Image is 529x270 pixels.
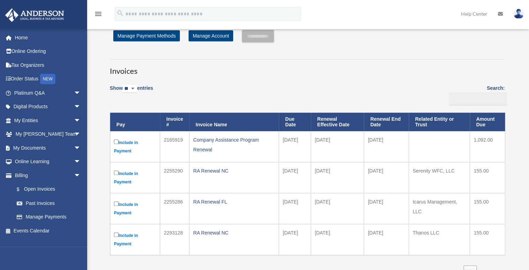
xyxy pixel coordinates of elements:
[470,224,505,255] td: 155.00
[113,30,180,41] a: Manage Payment Methods
[193,166,275,176] div: RA Renewal NC
[189,30,233,41] a: Manage Account
[123,85,137,93] select: Showentries
[114,232,118,237] input: Include in Payment
[5,155,91,169] a: Online Learningarrow_drop_down
[5,224,91,238] a: Events Calendar
[470,131,505,162] td: 1,092.00
[470,113,505,132] th: Amount Due: activate to sort column ascending
[470,193,505,224] td: 155.00
[5,168,88,182] a: Billingarrow_drop_down
[364,224,409,255] td: [DATE]
[189,113,279,132] th: Invoice Name: activate to sort column ascending
[74,86,88,100] span: arrow_drop_down
[5,31,91,45] a: Home
[311,224,364,255] td: [DATE]
[160,131,189,162] td: 2165919
[160,162,189,193] td: 2255290
[409,224,470,255] td: Thanos LLC
[10,196,88,210] a: Past Invoices
[5,72,91,86] a: Order StatusNEW
[94,10,102,18] i: menu
[10,210,88,224] a: Manage Payments
[470,162,505,193] td: 155.00
[114,200,156,217] label: Include in Payment
[5,86,91,100] a: Platinum Q&Aarrow_drop_down
[110,84,153,100] label: Show entries
[116,9,124,17] i: search
[409,193,470,224] td: Icarus Management, LLC
[279,131,311,162] td: [DATE]
[5,127,91,141] a: My [PERSON_NAME] Teamarrow_drop_down
[364,131,409,162] td: [DATE]
[5,100,91,114] a: Digital Productsarrow_drop_down
[114,169,156,186] label: Include in Payment
[364,113,409,132] th: Renewal End Date: activate to sort column ascending
[364,193,409,224] td: [DATE]
[74,155,88,169] span: arrow_drop_down
[74,127,88,142] span: arrow_drop_down
[5,45,91,58] a: Online Ordering
[74,113,88,128] span: arrow_drop_down
[110,59,505,77] h3: Invoices
[5,58,91,72] a: Tax Organizers
[446,84,505,105] label: Search:
[279,193,311,224] td: [DATE]
[114,231,156,248] label: Include in Payment
[279,224,311,255] td: [DATE]
[74,100,88,114] span: arrow_drop_down
[40,74,55,84] div: NEW
[74,168,88,183] span: arrow_drop_down
[5,141,91,155] a: My Documentsarrow_drop_down
[193,228,275,238] div: RA Renewal NC
[160,224,189,255] td: 2293128
[94,12,102,18] a: menu
[110,113,160,132] th: Pay: activate to sort column descending
[74,141,88,155] span: arrow_drop_down
[311,193,364,224] td: [DATE]
[10,182,84,197] a: $Open Invoices
[160,193,189,224] td: 2255286
[21,185,24,194] span: $
[513,9,524,19] img: User Pic
[193,197,275,207] div: RA Renewal FL
[114,138,156,155] label: Include in Payment
[364,162,409,193] td: [DATE]
[311,113,364,132] th: Renewal Effective Date: activate to sort column ascending
[409,162,470,193] td: Serenity WFC, LLC
[311,162,364,193] td: [DATE]
[5,113,91,127] a: My Entitiesarrow_drop_down
[114,140,118,144] input: Include in Payment
[3,8,66,22] img: Anderson Advisors Platinum Portal
[449,92,507,105] input: Search:
[114,201,118,206] input: Include in Payment
[193,135,275,154] div: Company Assistance Program Renewal
[279,162,311,193] td: [DATE]
[279,113,311,132] th: Due Date: activate to sort column ascending
[160,113,189,132] th: Invoice #: activate to sort column ascending
[409,113,470,132] th: Related Entity or Trust: activate to sort column ascending
[114,170,118,175] input: Include in Payment
[311,131,364,162] td: [DATE]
